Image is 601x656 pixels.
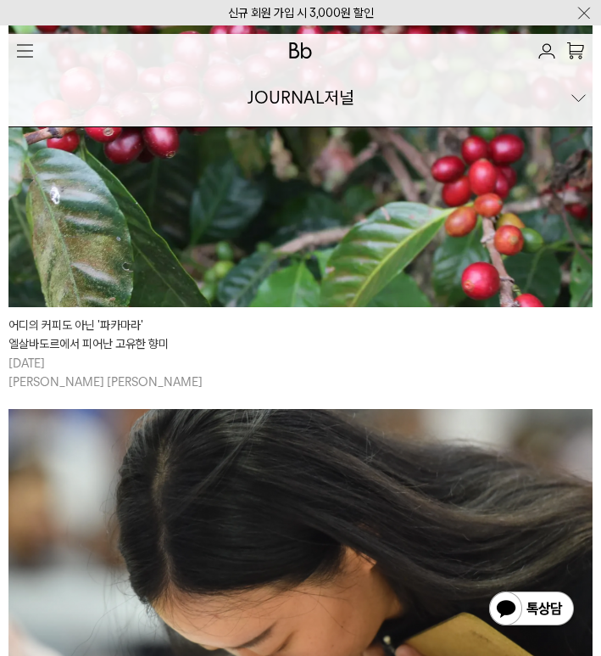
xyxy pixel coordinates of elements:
div: 어디의 커피도 아닌 '파카마라' 엘살바도르에서 피어난 고유한 향미 [8,316,593,354]
a: 신규 회원 가입 시 3,000원 할인 [228,6,374,20]
p: [DATE] [PERSON_NAME] [PERSON_NAME] [8,354,593,392]
img: 로고 [289,42,313,59]
img: 카카오톡 채널 1:1 채팅 버튼 [487,590,576,631]
div: JOURNAL 저널 [248,86,353,109]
